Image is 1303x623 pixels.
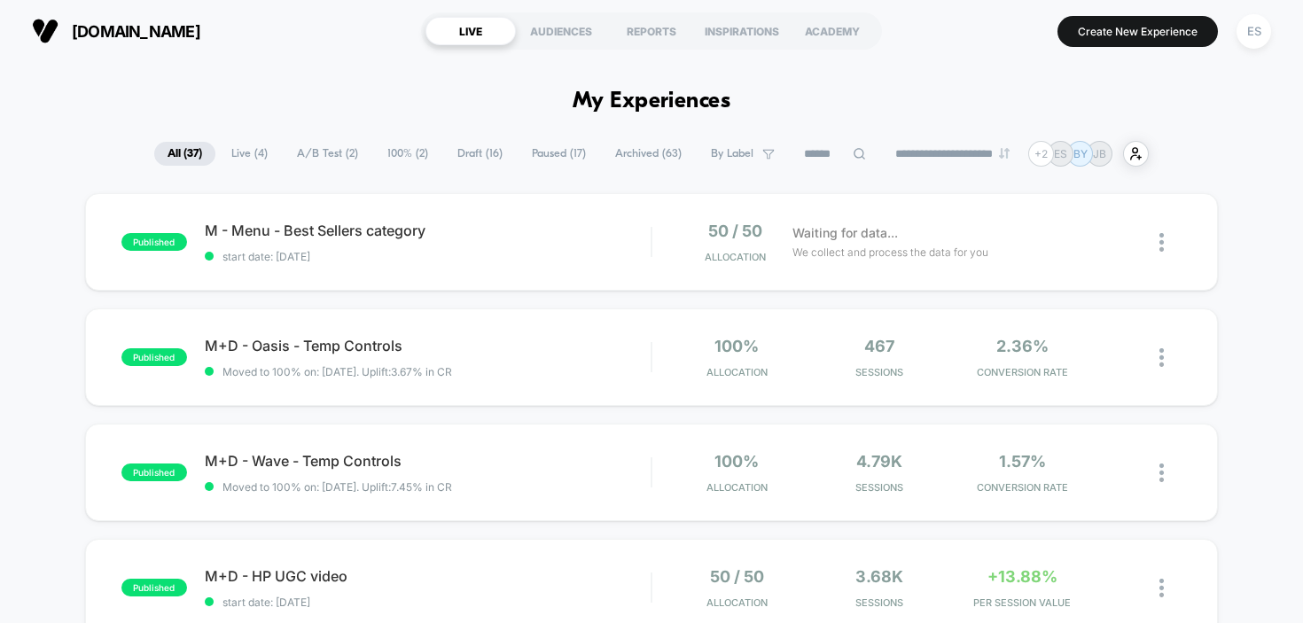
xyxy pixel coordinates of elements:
[284,142,371,166] span: A/B Test ( 2 )
[602,142,695,166] span: Archived ( 63 )
[710,567,764,586] span: 50 / 50
[792,223,898,243] span: Waiting for data...
[1073,147,1088,160] p: BY
[697,17,787,45] div: INSPIRATIONS
[205,452,651,470] span: M+D - Wave - Temp Controls
[606,17,697,45] div: REPORTS
[1028,141,1054,167] div: + 2
[573,89,731,114] h1: My Experiences
[1054,147,1067,160] p: ES
[711,147,753,160] span: By Label
[1159,463,1164,482] img: close
[706,596,768,609] span: Allocation
[121,348,187,366] span: published
[708,222,762,240] span: 50 / 50
[205,250,651,263] span: start date: [DATE]
[714,337,759,355] span: 100%
[706,366,768,378] span: Allocation
[956,481,1089,494] span: CONVERSION RATE
[705,251,766,263] span: Allocation
[444,142,516,166] span: Draft ( 16 )
[1093,147,1106,160] p: JB
[813,366,947,378] span: Sessions
[121,463,187,481] span: published
[425,17,516,45] div: LIVE
[1159,579,1164,597] img: close
[154,142,215,166] span: All ( 37 )
[519,142,599,166] span: Paused ( 17 )
[205,222,651,239] span: M - Menu - Best Sellers category
[956,366,1089,378] span: CONVERSION RATE
[714,452,759,471] span: 100%
[205,567,651,585] span: M+D - HP UGC video
[205,596,651,609] span: start date: [DATE]
[27,17,206,45] button: [DOMAIN_NAME]
[792,244,988,261] span: We collect and process the data for you
[864,337,894,355] span: 467
[813,481,947,494] span: Sessions
[218,142,281,166] span: Live ( 4 )
[813,596,947,609] span: Sessions
[374,142,441,166] span: 100% ( 2 )
[516,17,606,45] div: AUDIENCES
[999,452,1046,471] span: 1.57%
[706,481,768,494] span: Allocation
[1237,14,1271,49] div: ES
[205,337,651,354] span: M+D - Oasis - Temp Controls
[987,567,1057,586] span: +13.88%
[855,567,903,586] span: 3.68k
[121,579,187,596] span: published
[856,452,902,471] span: 4.79k
[1231,13,1276,50] button: ES
[996,337,1049,355] span: 2.36%
[787,17,878,45] div: ACADEMY
[121,233,187,251] span: published
[72,22,200,41] span: [DOMAIN_NAME]
[32,18,59,44] img: Visually logo
[222,480,452,494] span: Moved to 100% on: [DATE] . Uplift: 7.45% in CR
[1159,348,1164,367] img: close
[1057,16,1218,47] button: Create New Experience
[999,148,1010,159] img: end
[1159,233,1164,252] img: close
[956,596,1089,609] span: PER SESSION VALUE
[222,365,452,378] span: Moved to 100% on: [DATE] . Uplift: 3.67% in CR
